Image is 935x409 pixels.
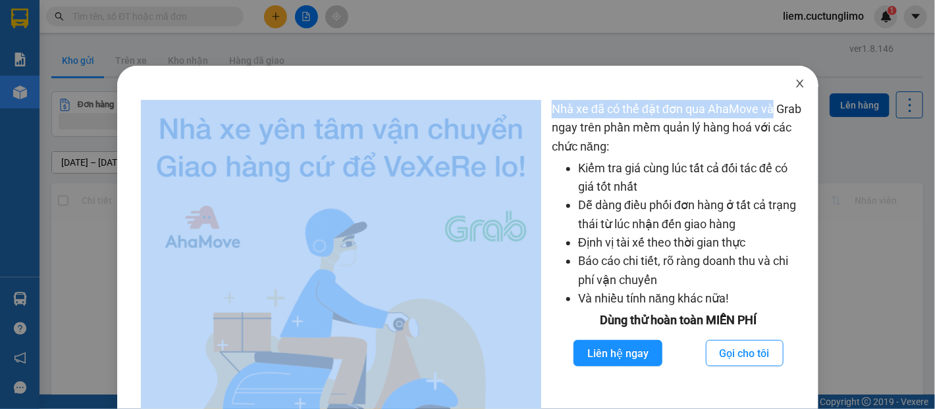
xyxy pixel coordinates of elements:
li: Kiểm tra giá cùng lúc tất cả đối tác để có giá tốt nhất [578,159,805,197]
li: Định vị tài xế theo thời gian thực [578,233,805,252]
li: Và nhiều tính năng khác nữa! [578,289,805,308]
span: Gọi cho tôi [720,345,770,362]
li: Báo cáo chi tiết, rõ ràng doanh thu và chi phí vận chuyển [578,252,805,289]
div: Dùng thử hoàn toàn MIỄN PHÍ [552,311,805,329]
button: Gọi cho tôi [706,340,784,366]
li: Dễ dàng điều phối đơn hàng ở tất cả trạng thái từ lúc nhận đến giao hàng [578,196,805,233]
button: Close [782,66,818,103]
span: Liên hệ ngay [587,345,649,362]
span: close [795,78,805,89]
button: Liên hệ ngay [574,340,662,366]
